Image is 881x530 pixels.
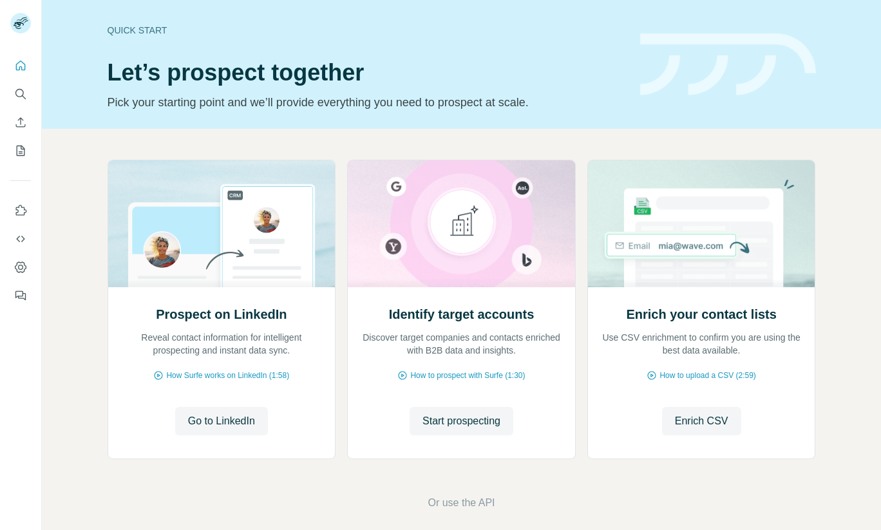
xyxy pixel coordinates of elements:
[10,227,31,251] button: Use Surfe API
[389,305,535,323] h2: Identify target accounts
[108,60,625,86] h1: Let’s prospect together
[156,305,287,323] h2: Prospect on LinkedIn
[428,495,495,511] button: Or use the API
[10,82,31,106] button: Search
[121,331,323,357] p: Reveal contact information for intelligent prospecting and instant data sync.
[361,331,562,357] p: Discover target companies and contacts enriched with B2B data and insights.
[108,93,625,111] p: Pick your starting point and we’ll provide everything you need to prospect at scale.
[410,407,513,435] button: Start prospecting
[601,331,802,357] p: Use CSV enrichment to confirm you are using the best data available.
[422,413,500,429] span: Start prospecting
[640,33,816,96] img: banner
[347,160,576,287] img: Identify target accounts
[626,305,776,323] h2: Enrich your contact lists
[188,413,255,429] span: Go to LinkedIn
[659,370,755,381] span: How to upload a CSV (2:59)
[10,199,31,222] button: Use Surfe on LinkedIn
[662,407,741,435] button: Enrich CSV
[10,111,31,134] button: Enrich CSV
[175,407,268,435] button: Go to LinkedIn
[166,370,289,381] span: How Surfe works on LinkedIn (1:58)
[10,256,31,279] button: Dashboard
[108,160,336,287] img: Prospect on LinkedIn
[10,54,31,77] button: Quick start
[10,139,31,162] button: My lists
[410,370,525,381] span: How to prospect with Surfe (1:30)
[675,413,728,429] span: Enrich CSV
[10,284,31,307] button: Feedback
[108,24,625,37] div: Quick start
[587,160,816,287] img: Enrich your contact lists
